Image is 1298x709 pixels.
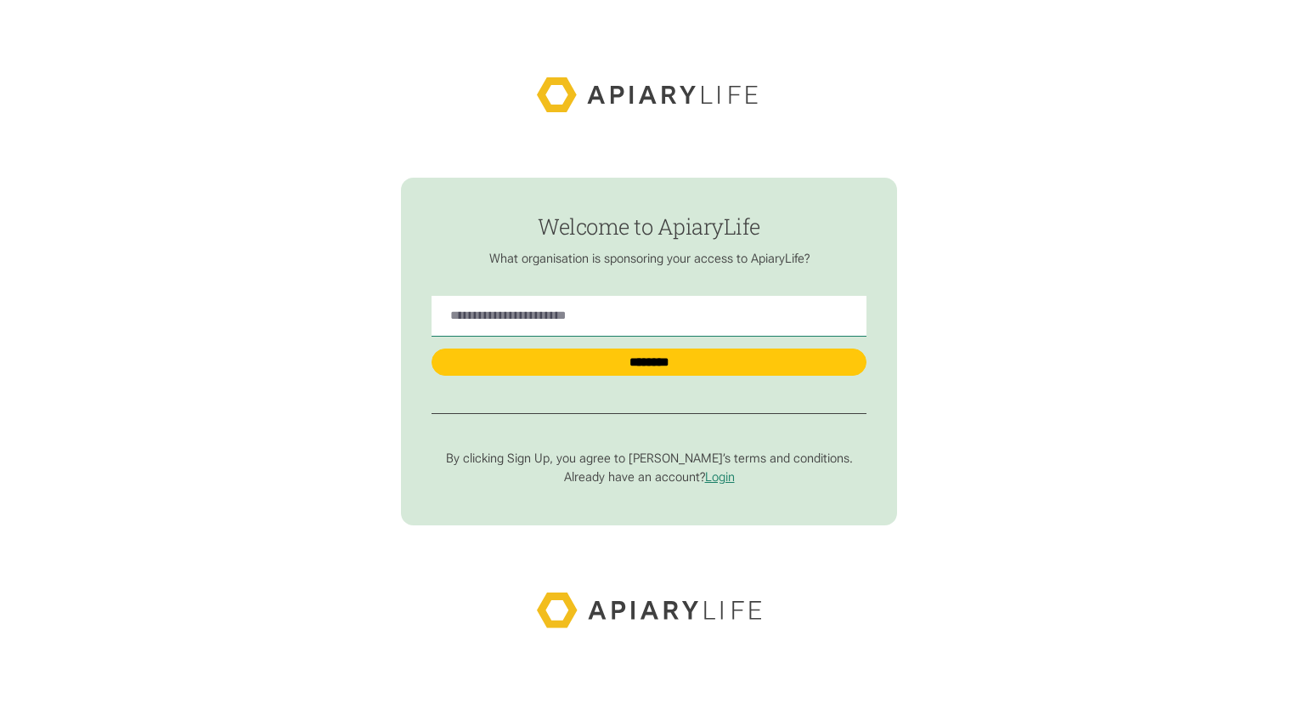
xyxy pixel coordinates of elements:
[401,178,898,526] form: find-employer
[432,214,866,238] h1: Welcome to ApiaryLife
[705,469,735,485] a: Login
[432,451,866,466] p: By clicking Sign Up, you agree to [PERSON_NAME]’s terms and conditions.
[432,251,866,266] p: What organisation is sponsoring your access to ApiaryLife?
[432,469,866,485] p: Already have an account?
